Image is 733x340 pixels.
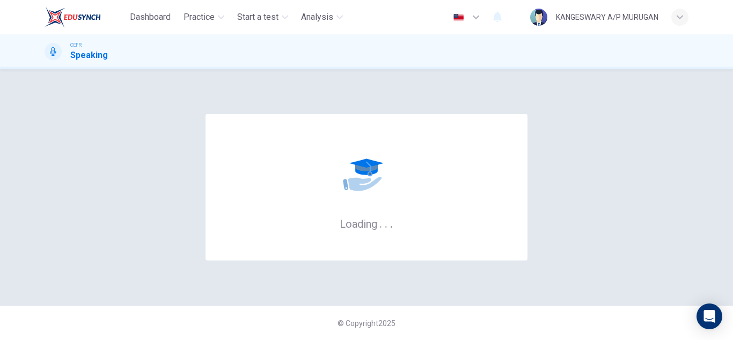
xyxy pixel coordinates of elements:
h6: . [390,214,393,232]
span: CEFR [70,41,82,49]
button: Dashboard [126,8,175,27]
span: Practice [184,11,215,24]
div: Open Intercom Messenger [697,303,722,329]
img: EduSynch logo [45,6,101,28]
img: Profile picture [530,9,547,26]
span: © Copyright 2025 [338,319,395,328]
h1: Speaking [70,49,108,62]
div: KANGESWARY A/P MURUGAN [556,11,658,24]
button: Practice [179,8,229,27]
span: Start a test [237,11,278,24]
button: Analysis [297,8,347,27]
h6: Loading [340,216,393,230]
a: EduSynch logo [45,6,126,28]
h6: . [379,214,383,232]
span: Dashboard [130,11,171,24]
span: Analysis [301,11,333,24]
button: Start a test [233,8,292,27]
h6: . [384,214,388,232]
img: en [452,13,465,21]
